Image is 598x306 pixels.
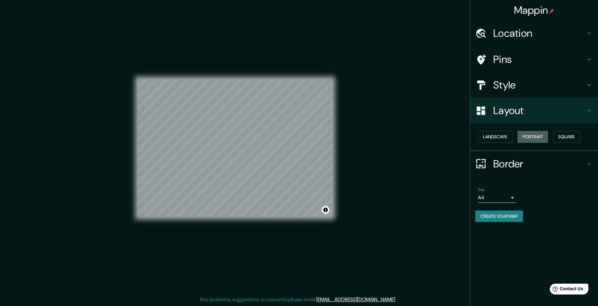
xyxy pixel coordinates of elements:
h4: Location [493,27,585,40]
button: Landscape [478,131,512,143]
p: Any problems, suggestions, or concerns please email . [200,296,396,303]
div: Style [470,72,598,98]
button: Create your map [475,210,523,222]
div: Layout [470,98,598,123]
img: pin-icon.png [549,9,554,14]
h4: Style [493,79,585,91]
div: Border [470,151,598,177]
iframe: Help widget launcher [541,281,591,299]
div: Pins [470,47,598,72]
div: A4 [478,193,516,203]
h4: Pins [493,53,585,66]
canvas: Map [138,79,333,217]
button: Square [553,131,580,143]
button: Portrait [517,131,548,143]
button: Toggle attribution [322,206,329,214]
h4: Border [493,157,585,170]
a: [EMAIL_ADDRESS][DOMAIN_NAME] [316,296,395,303]
div: Location [470,20,598,46]
div: . [396,296,397,303]
h4: Mappin [514,4,555,17]
div: . [397,296,398,303]
label: Size [478,187,485,192]
h4: Layout [493,104,585,117]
